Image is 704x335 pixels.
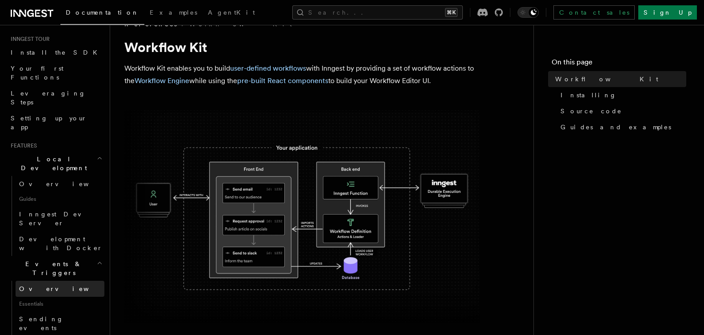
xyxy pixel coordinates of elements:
span: Local Development [7,155,97,172]
span: Sending events [19,315,64,331]
span: Essentials [16,297,104,311]
button: Search...⌘K [292,5,463,20]
a: AgentKit [203,3,260,24]
span: Overview [19,180,111,187]
span: Development with Docker [19,235,103,251]
span: Documentation [66,9,139,16]
a: Examples [144,3,203,24]
span: Events & Triggers [7,259,97,277]
span: Source code [561,107,622,116]
span: Install the SDK [11,49,103,56]
a: Development with Docker [16,231,104,256]
button: Local Development [7,151,104,176]
a: Installing [557,87,686,103]
a: Guides and examples [557,119,686,135]
a: Workflow Engine [135,76,189,85]
span: Examples [150,9,197,16]
a: Inngest Dev Server [16,206,104,231]
kbd: ⌘K [445,8,457,17]
span: AgentKit [208,9,255,16]
button: Toggle dark mode [517,7,539,18]
a: Documentation [60,3,144,25]
span: Your first Functions [11,65,64,81]
a: user-defined workflows [230,64,306,72]
span: Features [7,142,37,149]
span: Overview [19,285,111,292]
span: Guides [16,192,104,206]
p: Workflow Kit enables you to build with Inngest by providing a set of workflow actions to the whil... [124,62,480,87]
span: Inngest tour [7,36,50,43]
a: Overview [16,281,104,297]
h1: Workflow Kit [124,39,480,55]
a: Sign Up [638,5,697,20]
a: pre-built React components [237,76,328,85]
a: Overview [16,176,104,192]
a: Workflow Kit [552,71,686,87]
span: Guides and examples [561,123,671,132]
img: The Workflow Kit provides a Workflow Engine to compose workflow actions on the back end and a set... [124,110,480,323]
span: Installing [561,91,616,100]
a: Setting up your app [7,110,104,135]
a: Source code [557,103,686,119]
div: Local Development [7,176,104,256]
a: Your first Functions [7,60,104,85]
a: Install the SDK [7,44,104,60]
a: Leveraging Steps [7,85,104,110]
button: Events & Triggers [7,256,104,281]
a: Contact sales [553,5,635,20]
span: Setting up your app [11,115,87,131]
h4: On this page [552,57,686,71]
span: Leveraging Steps [11,90,86,106]
span: Inngest Dev Server [19,211,95,227]
span: Workflow Kit [555,75,658,84]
